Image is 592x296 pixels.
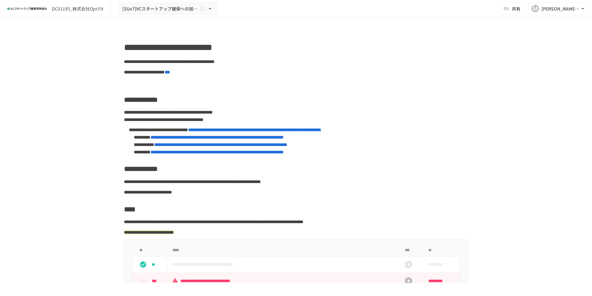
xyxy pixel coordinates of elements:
[118,3,217,15] button: [SUv7]VCスタートアップ健保への加入申請手続き
[7,4,47,14] img: ZDfHsVrhrXUoWEWGWYf8C4Fv4dEjYTEDCNvmL73B7ox
[499,2,525,15] button: 共有
[137,258,149,271] button: status
[532,5,539,12] div: M
[122,5,198,13] span: [SUv7]VCスタートアップ健保への加入申請手続き
[528,2,590,15] button: M[PERSON_NAME][EMAIL_ADDRESS][DOMAIN_NAME]
[52,6,103,12] div: DC01193_株式会社Opt Fit
[541,5,580,13] div: [PERSON_NAME][EMAIL_ADDRESS][DOMAIN_NAME]
[512,5,520,12] span: 共有
[137,275,149,287] button: status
